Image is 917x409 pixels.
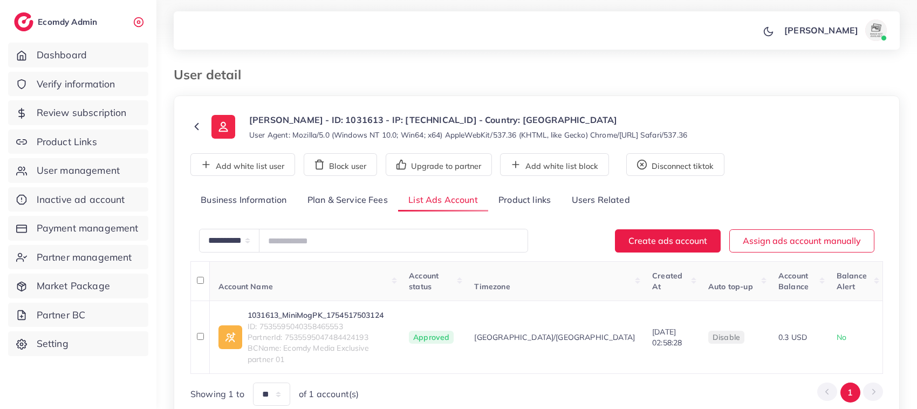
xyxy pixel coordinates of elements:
a: Partner management [8,245,148,270]
span: Account Balance [778,271,809,291]
a: Business Information [190,189,297,212]
span: User management [37,163,120,178]
span: BCName: Ecomdy Media Exclusive partner 01 [248,343,392,365]
span: Partner management [37,250,132,264]
button: Assign ads account manually [729,229,874,253]
span: Payment management [37,221,139,235]
span: of 1 account(s) [299,388,359,400]
a: Market Package [8,274,148,298]
a: Product links [488,189,561,212]
a: List Ads Account [398,189,488,212]
span: Account Name [218,282,273,291]
p: [PERSON_NAME] - ID: 1031613 - IP: [TECHNICAL_ID] - Country: [GEOGRAPHIC_DATA] [249,113,687,126]
a: Review subscription [8,100,148,125]
span: Created At [652,271,682,291]
a: Plan & Service Fees [297,189,398,212]
span: Account status [409,271,439,291]
a: Product Links [8,129,148,154]
span: [DATE] 02:58:28 [652,327,682,347]
a: Partner BC [8,303,148,328]
span: PartnerId: 7535595047484424193 [248,332,392,343]
span: [GEOGRAPHIC_DATA]/[GEOGRAPHIC_DATA] [474,332,635,343]
img: ic-ad-info.7fc67b75.svg [218,325,242,349]
span: Inactive ad account [37,193,125,207]
a: 1031613_MiniMogPK_1754517503124 [248,310,392,321]
span: Setting [37,337,69,351]
a: Payment management [8,216,148,241]
span: Showing 1 to [190,388,244,400]
img: logo [14,12,33,31]
span: Market Package [37,279,110,293]
span: ID: 7535595040358465553 [248,321,392,332]
img: ic-user-info.36bf1079.svg [211,115,235,139]
span: No [837,332,846,342]
span: Partner BC [37,308,86,322]
img: avatar [865,19,887,41]
span: Balance Alert [837,271,867,291]
span: Review subscription [37,106,127,120]
a: User management [8,158,148,183]
h2: Ecomdy Admin [38,17,100,27]
small: User Agent: Mozilla/5.0 (Windows NT 10.0; Win64; x64) AppleWebKit/537.36 (KHTML, like Gecko) Chro... [249,129,687,140]
a: Inactive ad account [8,187,148,212]
a: logoEcomdy Admin [14,12,100,31]
button: Create ads account [615,229,721,253]
span: Dashboard [37,48,87,62]
button: Block user [304,153,377,176]
a: Setting [8,331,148,356]
button: Add white list block [500,153,609,176]
span: Auto top-up [708,282,753,291]
span: Product Links [37,135,97,149]
span: Verify information [37,77,115,91]
span: 0.3 USD [778,332,807,342]
span: Timezone [474,282,510,291]
a: [PERSON_NAME]avatar [778,19,891,41]
h3: User detail [174,67,250,83]
button: Go to page 1 [840,383,860,403]
span: Approved [409,331,454,344]
ul: Pagination [817,383,883,403]
a: Dashboard [8,43,148,67]
span: disable [713,332,740,342]
button: Disconnect tiktok [626,153,724,176]
button: Upgrade to partner [386,153,492,176]
button: Add white list user [190,153,295,176]
p: [PERSON_NAME] [784,24,858,37]
a: Verify information [8,72,148,97]
a: Users Related [561,189,640,212]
